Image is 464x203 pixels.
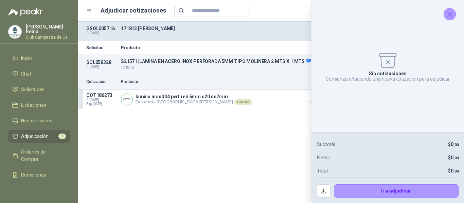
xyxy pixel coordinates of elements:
h1: Adjudicar cotizaciones [101,6,166,15]
p: Subtotal [317,141,335,148]
div: Directo [234,99,252,105]
p: $ [448,167,459,175]
span: Adjudicación [21,133,49,140]
span: ,00 [453,156,459,160]
a: Adjudicación1 [8,130,70,143]
span: C: [DATE] [86,98,117,102]
button: Ir a adjudicar [334,184,459,198]
img: Company Logo [8,25,21,38]
p: Producto [121,79,296,85]
p: [PERSON_NAME] Reina [26,24,70,34]
a: Solicitudes [8,83,70,96]
span: Inicio [21,55,32,62]
span: ,00 [453,143,459,147]
p: Fletes [317,154,330,161]
p: Producto [121,45,358,50]
p: C: [DATE] [86,65,117,69]
span: Licitaciones [21,101,46,109]
p: GSOL005716 [86,26,117,31]
span: Crédito 30 días [300,101,334,104]
p: $ [448,154,459,161]
p: 171813 [PERSON_NAME] [121,26,358,31]
span: 0 [451,142,459,147]
p: Club Campestre de Cali [26,35,70,39]
a: Remisiones [8,168,70,181]
img: Company Logo [121,94,132,105]
p: C: [DATE] [86,31,117,35]
p: Precio [300,79,334,85]
a: Negociaciones [8,114,70,127]
a: Configuración [8,184,70,197]
a: Licitaciones [8,99,70,111]
span: Exp: [DATE] [86,102,117,106]
span: Negociaciones [21,117,52,124]
p: Ferretería [GEOGRAPHIC_DATA][PERSON_NAME] [136,99,252,105]
p: $ [448,141,459,148]
p: Solicitud [86,45,117,50]
p: 171813 [121,64,358,71]
img: Logo peakr [8,8,43,16]
p: SOL058328 [86,60,117,65]
a: Chat [8,67,70,80]
span: 0 [451,168,459,174]
a: Inicio [8,52,70,65]
p: S21571 | LAMINA EN ACERO INOX PERFORADA 5MM TIPO MOLINERA 2 MTS X 1 MTS [121,58,358,64]
a: Órdenes de Compra [8,145,70,166]
p: $ 1.212.122 [300,93,334,104]
span: Solicitudes [21,86,44,93]
span: 0 [451,155,459,160]
p: Sin cotizaciones [369,71,407,76]
span: 1 [58,134,66,139]
span: Chat [21,70,31,78]
p: lamina inox 304 perf red 5mm c20 dc7mm [136,94,252,99]
span: Órdenes de Compra [21,148,64,163]
p: Total [317,167,328,175]
p: Cotización [86,79,117,85]
p: Comienza añadiendo una nueva cotización para adjudicar [326,76,450,82]
p: COT186273 [86,93,117,98]
span: ,00 [453,169,459,174]
span: Remisiones [21,171,46,179]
